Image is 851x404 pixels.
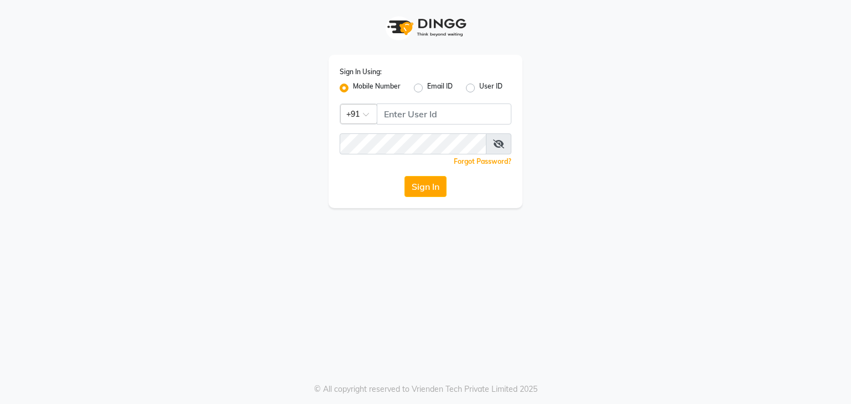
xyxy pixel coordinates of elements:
[353,81,401,95] label: Mobile Number
[381,11,470,44] img: logo1.svg
[340,67,382,77] label: Sign In Using:
[454,157,511,165] a: Forgot Password?
[427,81,453,95] label: Email ID
[340,133,486,154] input: Username
[404,176,447,197] button: Sign In
[479,81,503,95] label: User ID
[377,103,511,125] input: Username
